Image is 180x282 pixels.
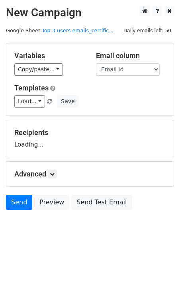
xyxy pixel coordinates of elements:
a: Top 3 users emails_certific... [42,27,113,33]
h5: Recipients [14,128,166,137]
a: Daily emails left: 50 [121,27,174,33]
a: Copy/paste... [14,63,63,76]
button: Save [57,95,78,108]
h5: Variables [14,51,84,60]
h5: Advanced [14,170,166,178]
small: Google Sheet: [6,27,113,33]
a: Load... [14,95,45,108]
h2: New Campaign [6,6,174,20]
span: Daily emails left: 50 [121,26,174,35]
a: Send Test Email [71,195,132,210]
a: Templates [14,84,49,92]
div: Loading... [14,128,166,149]
h5: Email column [96,51,166,60]
a: Send [6,195,32,210]
a: Preview [34,195,69,210]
